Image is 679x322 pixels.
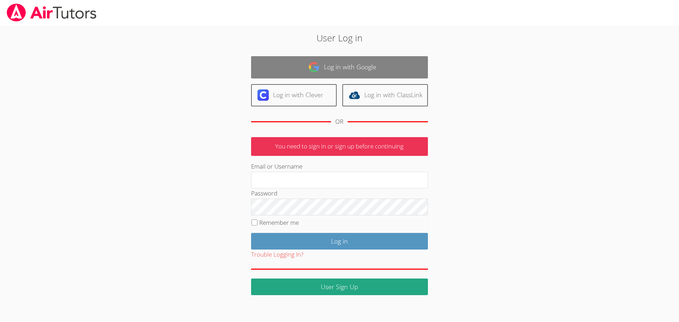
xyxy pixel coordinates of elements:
button: Trouble Logging In? [251,250,303,260]
input: Log in [251,233,428,250]
label: Email or Username [251,162,302,170]
a: Log in with Clever [251,84,337,106]
label: Password [251,189,277,197]
a: Log in with Google [251,56,428,78]
a: Log in with ClassLink [342,84,428,106]
img: clever-logo-6eab21bc6e7a338710f1a6ff85c0baf02591cd810cc4098c63d3a4b26e2feb20.svg [257,89,269,101]
img: google-logo-50288ca7cdecda66e5e0955fdab243c47b7ad437acaf1139b6f446037453330a.svg [308,62,320,73]
div: OR [335,117,343,127]
img: classlink-logo-d6bb404cc1216ec64c9a2012d9dc4662098be43eaf13dc465df04b49fa7ab582.svg [349,89,360,101]
h2: User Log in [156,31,523,45]
label: Remember me [259,218,299,227]
a: User Sign Up [251,279,428,295]
img: airtutors_banner-c4298cdbf04f3fff15de1276eac7730deb9818008684d7c2e4769d2f7ddbe033.png [6,4,97,22]
p: You need to sign in or sign up before continuing [251,137,428,156]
